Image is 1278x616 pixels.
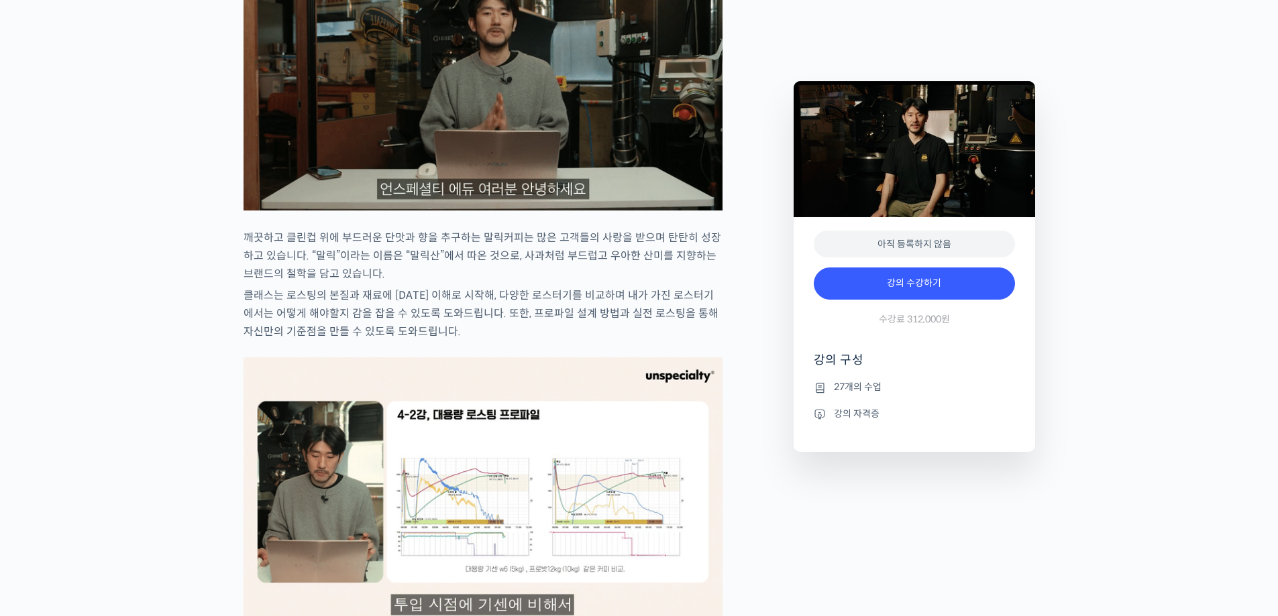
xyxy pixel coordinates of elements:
li: 27개의 수업 [814,379,1015,395]
a: 홈 [4,425,89,458]
span: 설정 [207,445,223,456]
p: 깨끗하고 클린컵 위에 부드러운 단맛과 향을 추구하는 말릭커피는 많은 고객들의 사랑을 받으며 탄탄히 성장하고 있습니다. “말릭”이라는 이름은 “말릭산”에서 따온 것으로, 사과처... [244,229,723,283]
div: 아직 등록하지 않음 [814,231,1015,258]
a: 대화 [89,425,173,458]
a: 강의 수강하기 [814,267,1015,300]
h4: 강의 구성 [814,352,1015,379]
p: 클래스는 로스팅의 본질과 재료에 [DATE] 이해로 시작해, 다양한 로스터기를 비교하며 내가 가진 로스터기에서는 어떻게 해야할지 감을 잡을 수 있도록 도와드립니다. 또한, 프... [244,286,723,341]
li: 강의 자격증 [814,406,1015,422]
a: 설정 [173,425,258,458]
span: 수강료 312,000원 [879,313,950,326]
span: 홈 [42,445,50,456]
span: 대화 [123,446,139,456]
